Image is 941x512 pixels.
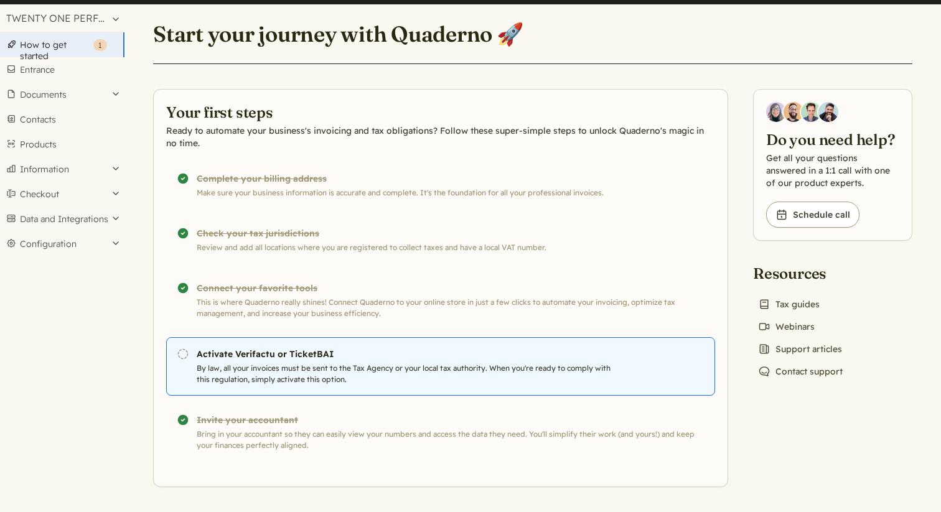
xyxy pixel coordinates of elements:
[20,164,69,175] font: Information
[766,130,896,149] font: Do you need help?
[753,264,826,282] font: Resources
[153,21,523,47] font: Start your journey with Quaderno 🚀
[166,103,273,121] font: Your first steps
[20,89,67,100] font: Documents
[20,114,56,125] font: Contacts
[20,139,57,150] font: Products
[766,152,890,189] font: Get all your questions answered in a 1:1 call with one of our product experts.
[775,343,842,355] font: Support articles
[818,102,838,122] img: Javier Rubio, DevRel at Quaderno
[98,40,102,50] span: 1
[166,337,715,396] a: Activate Verifactu or TicketBAI By law, all your invoices must be sent to the Tax Agency or your ...
[197,363,611,384] font: By law, all your invoices must be sent to the Tax Agency or your local tax authority. When you're...
[766,202,859,228] a: Schedule call
[793,209,850,220] font: Schedule call
[20,238,77,249] font: Configuration
[166,125,704,149] font: Ready to automate your business's invoicing and tax obligations? Follow these super-simple steps ...
[753,340,847,358] a: Support articles
[20,64,55,75] font: Entrance
[6,12,266,24] font: TWENTY ONE PERFORMANCE CYCLING CLOTHING SL
[775,321,815,332] font: Webinars
[775,366,843,377] font: Contact support
[784,102,803,122] img: Jairo Fumero, Account Executive at Quaderno
[753,296,825,313] a: Tax guides
[801,102,821,122] img: Ivo Oltmans, Business Developer at Quaderno
[753,318,820,335] a: Webinars
[20,213,108,225] font: Data and Integrations
[766,102,786,122] img: Diana Carrasco, Account Executive at Quaderno
[20,39,67,62] font: How to get started
[775,299,820,310] font: Tax guides
[197,348,334,360] font: Activate Verifactu or TicketBAI
[20,189,59,200] font: Checkout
